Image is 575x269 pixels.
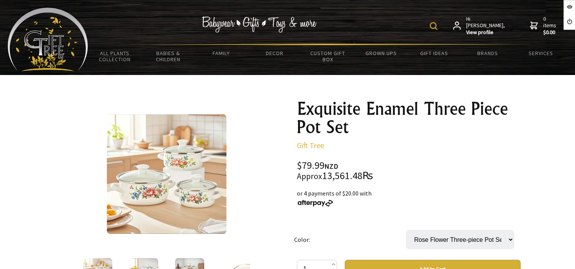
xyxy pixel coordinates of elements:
img: product search [430,22,437,30]
a: Brands [461,45,514,61]
img: Afterpay [297,200,334,207]
img: Exquisite Enamel Three Piece Pot Set [107,114,226,234]
small: Approx [297,171,322,181]
a: 0 items$0.00 [530,16,558,36]
span: Hi [PERSON_NAME], [466,16,506,36]
td: Color: [294,219,406,260]
h1: Exquisite Enamel Three Piece Pot Set [297,99,521,136]
a: Grown Ups [354,45,408,61]
img: Babyware - Gifts - Toys and more... [8,8,88,71]
div: $79.99 13,561.48₨ [297,161,521,181]
strong: $0.00 [543,29,558,36]
a: Custom Gift Box [301,45,354,67]
a: Hi [PERSON_NAME],View profile [453,16,506,36]
a: Gift Ideas [408,45,461,61]
span: 0 items [543,15,558,36]
a: Family [195,45,248,61]
div: or 4 payments of $20.00 with [297,189,521,207]
a: Gift Tree [297,140,324,150]
span: NZD [324,162,338,171]
a: All Plants Collection [88,45,141,67]
a: Decor [248,45,301,61]
a: Services [514,45,567,61]
strong: View profile [466,29,506,36]
img: Babywear - Gifts - Toys & more [201,16,316,33]
a: Babies & Children [141,45,195,67]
